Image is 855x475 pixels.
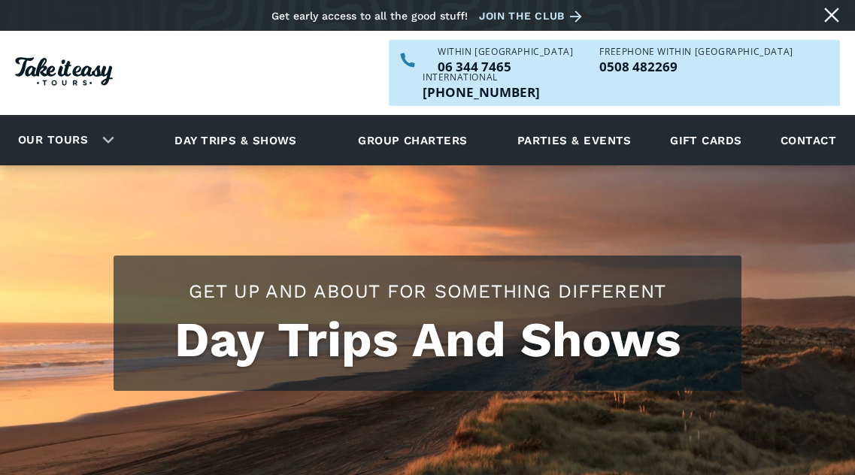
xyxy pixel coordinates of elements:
[7,123,99,158] a: Our tours
[510,120,639,161] a: Parties & events
[423,73,540,82] div: International
[15,50,113,97] a: Homepage
[129,312,726,368] h1: Day Trips And Shows
[438,60,573,73] p: 06 344 7465
[773,120,844,161] a: Contact
[599,60,793,73] p: 0508 482269
[820,3,844,27] a: Close message
[271,10,468,22] div: Get early access to all the good stuff!
[599,60,793,73] a: Call us freephone within NZ on 0508482269
[423,86,540,98] a: Call us outside of NZ on +6463447465
[339,120,486,161] a: Group charters
[438,47,573,56] div: WITHIN [GEOGRAPHIC_DATA]
[423,86,540,98] p: [PHONE_NUMBER]
[438,60,573,73] a: Call us within NZ on 063447465
[15,57,113,86] img: Take it easy Tours logo
[156,120,316,161] a: Day trips & shows
[599,47,793,56] div: Freephone WITHIN [GEOGRAPHIC_DATA]
[479,7,587,26] a: Join the club
[129,278,726,304] h2: Get up and about for something different
[662,120,750,161] a: Gift cards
